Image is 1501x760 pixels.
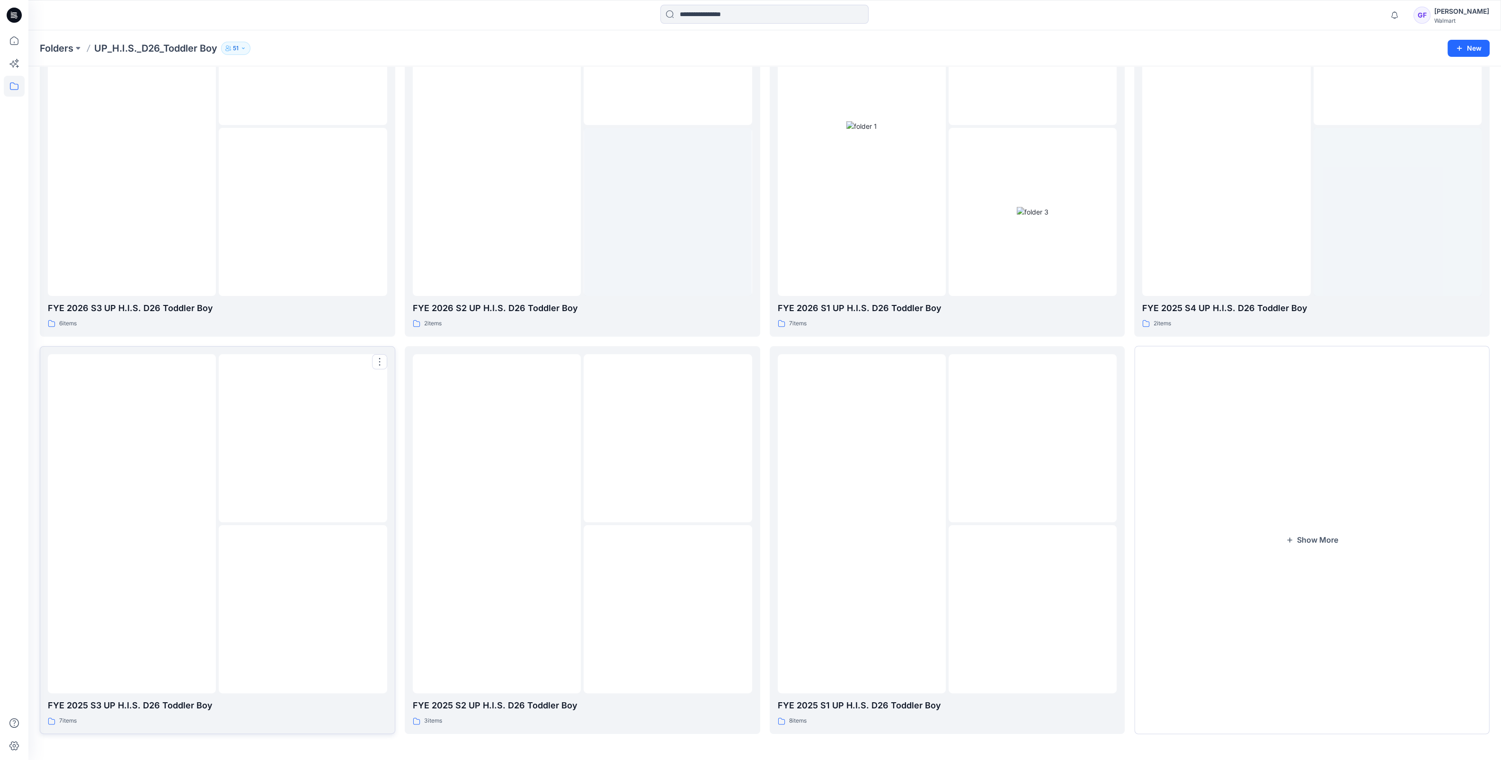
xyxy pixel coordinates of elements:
button: Show More [1134,346,1490,734]
p: 51 [233,43,239,54]
p: FYE 2026 S1 UP H.I.S. D26 Toddler Boy [778,302,1117,315]
button: 51 [221,42,250,55]
a: Folders [40,42,73,55]
p: 8 items [789,716,807,726]
p: FYE 2026 S3 UP H.I.S. D26 Toddler Boy [48,302,387,315]
p: 7 items [59,716,77,726]
p: 2 items [1154,319,1171,329]
p: UP_H.I.S._D26_Toddler Boy [94,42,217,55]
img: folder 1 [481,519,512,528]
a: folder 1folder 2folder 3FYE 2025 S3 UP H.I.S. D26 Toddler Boy7items [40,346,395,734]
p: 2 items [424,319,442,329]
button: New [1448,40,1490,57]
p: 3 items [424,716,442,726]
p: FYE 2026 S2 UP H.I.S. D26 Toddler Boy [413,302,752,315]
img: folder 1 [846,121,877,131]
p: 7 items [789,319,807,329]
p: FYE 2025 S2 UP H.I.S. D26 Toddler Boy [413,699,752,712]
a: folder 1folder 2folder 3FYE 2025 S1 UP H.I.S. D26 Toddler Boy8items [770,346,1125,734]
p: FYE 2025 S3 UP H.I.S. D26 Toddler Boy [48,699,387,712]
div: Walmart [1434,17,1489,24]
div: GF [1413,7,1430,24]
p: FYE 2025 S1 UP H.I.S. D26 Toddler Boy [778,699,1117,712]
img: folder 3 [1017,207,1048,217]
div: [PERSON_NAME] [1434,6,1489,17]
p: 6 items [59,319,77,329]
p: FYE 2025 S4 UP H.I.S. D26 Toddler Boy [1142,302,1482,315]
a: folder 1folder 2folder 3FYE 2025 S2 UP H.I.S. D26 Toddler Boy3items [405,346,760,734]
